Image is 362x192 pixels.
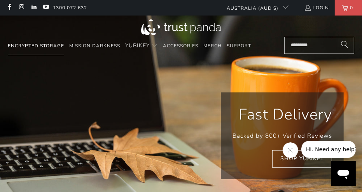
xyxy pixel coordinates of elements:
[125,42,150,49] span: YubiKey
[335,37,354,54] button: Search
[283,142,298,158] iframe: Close message
[8,37,251,55] nav: Translation missing: en.navigation.header.main_nav
[18,5,24,11] a: Trust Panda Australia on Instagram
[163,37,198,55] a: Accessories
[8,37,64,55] a: Encrypted Storage
[141,19,221,35] img: Trust Panda Australia
[69,43,120,49] span: Mission Darkness
[227,37,251,55] a: Support
[42,5,49,11] a: Trust Panda Australia on YouTube
[301,141,356,158] iframe: Message from company
[284,37,354,54] input: Search...
[304,3,329,12] a: Login
[233,131,332,141] p: Backed by 800+ Verified Reviews
[203,43,222,49] span: Merch
[8,43,64,49] span: Encrypted Storage
[163,43,198,49] span: Accessories
[227,43,251,49] span: Support
[53,3,87,12] a: 1300 072 632
[6,5,12,11] a: Trust Panda Australia on Facebook
[69,37,120,55] a: Mission Darkness
[203,37,222,55] a: Merch
[331,161,356,186] iframe: Button to launch messaging window
[272,150,332,168] a: Shop YubiKey
[30,5,37,11] a: Trust Panda Australia on LinkedIn
[233,104,332,126] p: Fast Delivery
[125,37,158,55] summary: YubiKey
[5,5,56,12] span: Hi. Need any help?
